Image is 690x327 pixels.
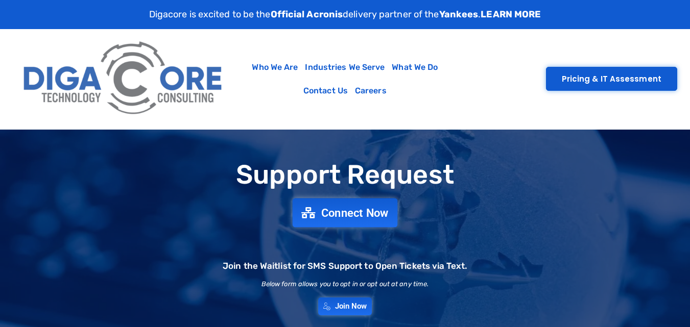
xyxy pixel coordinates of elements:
a: Join Now [318,297,372,315]
nav: Menu [234,56,456,103]
img: Digacore Logo [18,34,229,124]
a: LEARN MORE [481,9,541,20]
h2: Below form allows you to opt in or opt out at any time. [261,281,429,287]
strong: Official Acronis [271,9,343,20]
a: Industries We Serve [301,56,388,79]
span: Connect Now [321,207,389,218]
span: Join Now [335,303,367,310]
a: Careers [351,79,390,103]
a: Pricing & IT Assessment [546,67,677,91]
h1: Support Request [5,160,685,189]
a: Contact Us [300,79,351,103]
h2: Join the Waitlist for SMS Support to Open Tickets via Text. [223,262,467,270]
strong: Yankees [439,9,479,20]
a: Who We Are [248,56,301,79]
p: Digacore is excited to be the delivery partner of the . [149,8,541,21]
span: Pricing & IT Assessment [562,75,661,83]
a: What We Do [388,56,441,79]
a: Connect Now [293,198,398,227]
